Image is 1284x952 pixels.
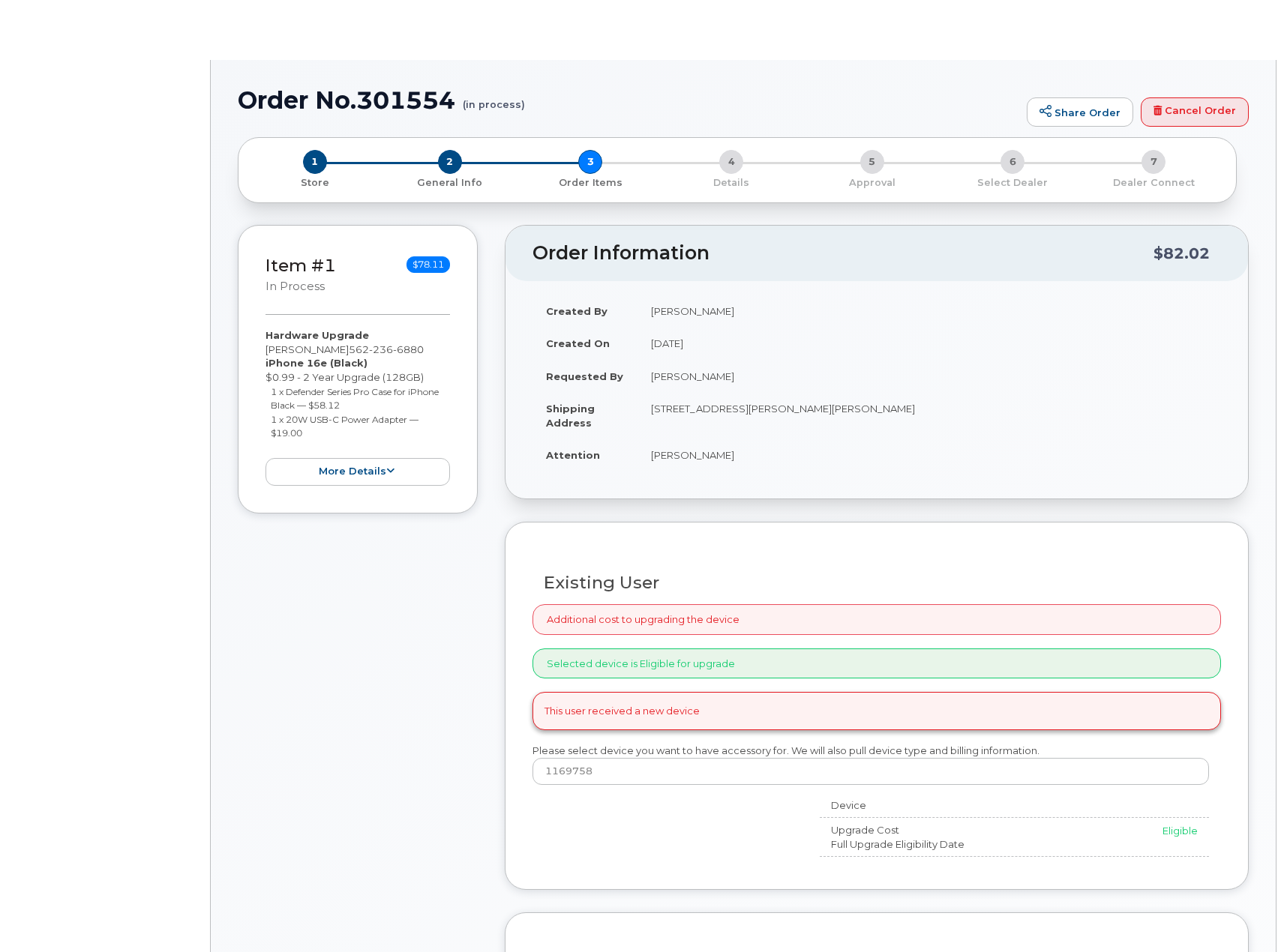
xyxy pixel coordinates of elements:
[438,150,462,174] span: 2
[637,392,1221,439] td: [STREET_ADDRESS][PERSON_NAME][PERSON_NAME]
[256,176,373,190] p: Store
[303,150,327,174] span: 1
[271,414,418,439] small: 1 x 20W USB-C Power Adapter — $19.00
[369,343,393,355] span: 236
[532,243,1153,264] h2: Order Information
[546,403,595,429] strong: Shipping Address
[238,87,1019,113] h1: Order No.301554
[406,256,450,273] span: $78.11
[265,357,367,369] strong: iPhone 16e (Black)
[379,174,520,190] a: 2 General Info
[463,87,525,110] small: (in process)
[546,305,607,317] strong: Created By
[385,176,514,190] p: General Info
[271,386,439,412] small: 1 x Defender Series Pro Case for iPhone Black — $58.12
[532,744,1221,785] div: Please select device you want to have accessory for. We will also pull device type and billing in...
[265,280,325,293] small: in process
[393,343,424,355] span: 6880
[993,824,1198,838] div: Eligible
[532,604,1221,635] div: Additional cost to upgrading the device
[265,255,336,276] a: Item #1
[265,458,450,486] button: more details
[637,295,1221,328] td: [PERSON_NAME]
[544,573,1210,592] h3: Existing User
[546,370,623,382] strong: Requested By
[546,337,610,349] strong: Created On
[637,327,1221,360] td: [DATE]
[265,329,369,341] strong: Hardware Upgrade
[250,174,379,190] a: 1 Store
[546,449,600,461] strong: Attention
[820,798,982,813] div: Device
[820,837,982,852] div: Full Upgrade Eligibility Date
[532,648,1221,679] div: Selected device is Eligible for upgrade
[532,692,1221,730] div: This user received a new device
[637,439,1221,472] td: [PERSON_NAME]
[820,823,982,837] div: Upgrade Cost
[1141,97,1249,127] a: Cancel Order
[349,343,424,355] span: 562
[637,360,1221,393] td: [PERSON_NAME]
[1027,97,1133,127] a: Share Order
[265,328,450,485] div: [PERSON_NAME] $0.99 - 2 Year Upgrade (128GB)
[1153,239,1210,268] div: $82.02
